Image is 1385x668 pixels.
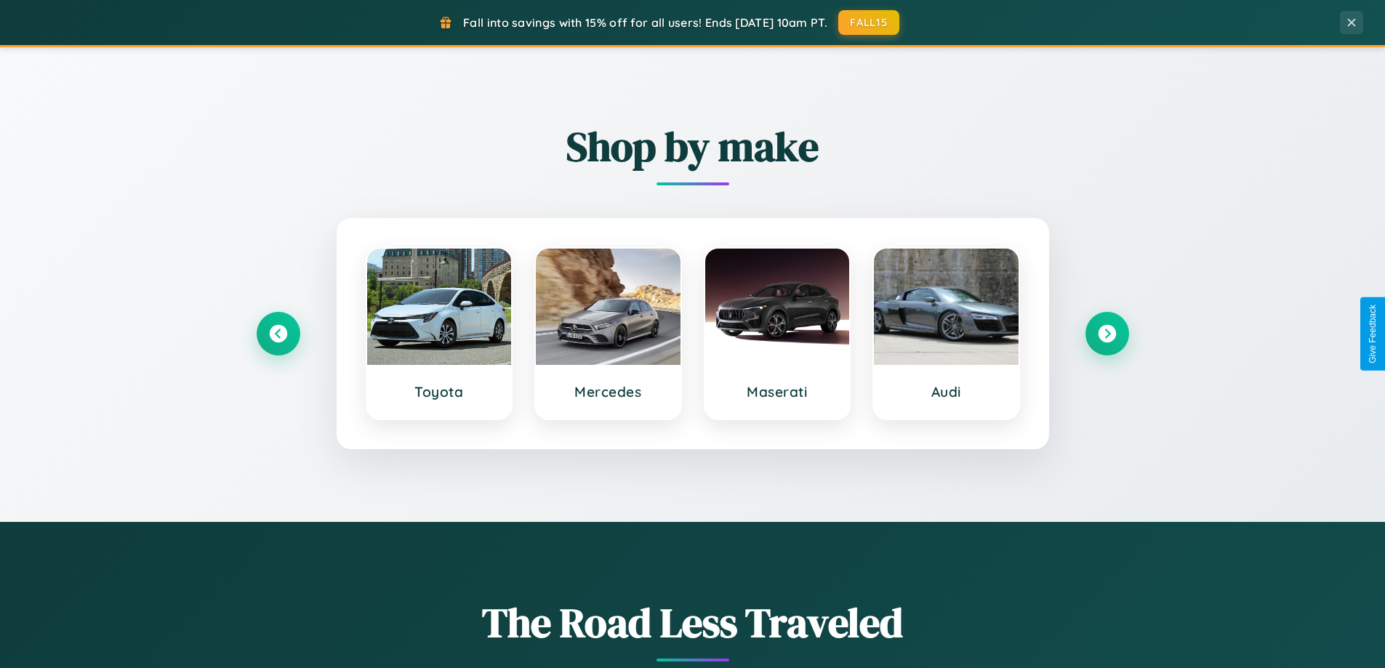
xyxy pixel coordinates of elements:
[257,595,1129,651] h1: The Road Less Traveled
[463,15,827,30] span: Fall into savings with 15% off for all users! Ends [DATE] 10am PT.
[720,383,835,401] h3: Maserati
[888,383,1004,401] h3: Audi
[257,118,1129,174] h2: Shop by make
[550,383,666,401] h3: Mercedes
[838,10,899,35] button: FALL15
[1368,305,1378,363] div: Give Feedback
[382,383,497,401] h3: Toyota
